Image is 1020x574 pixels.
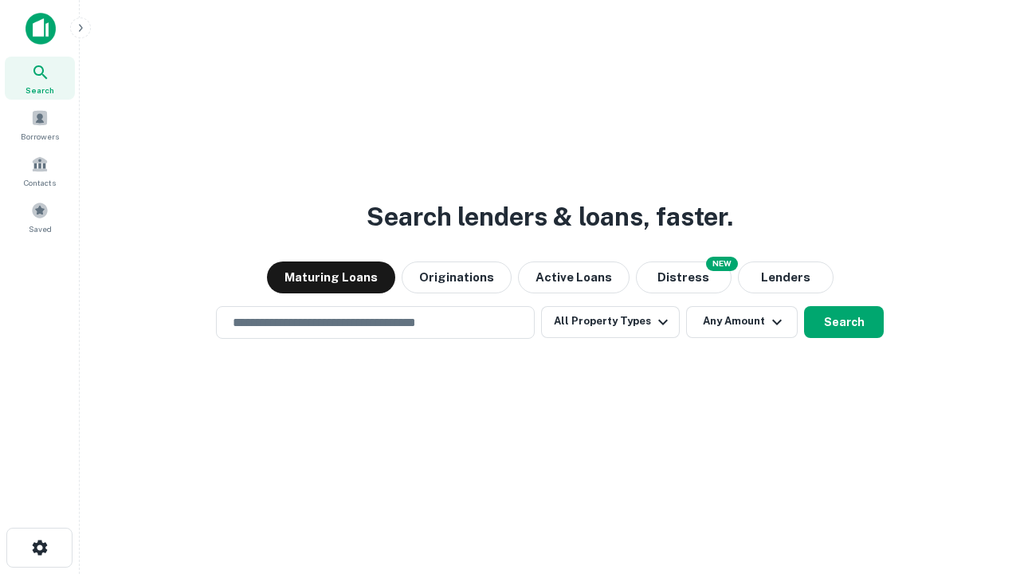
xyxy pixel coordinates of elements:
a: Search [5,57,75,100]
button: All Property Types [541,306,680,338]
span: Contacts [24,176,56,189]
button: Search [804,306,884,338]
button: Any Amount [686,306,798,338]
span: Borrowers [21,130,59,143]
a: Contacts [5,149,75,192]
span: Saved [29,222,52,235]
button: Lenders [738,261,834,293]
button: Originations [402,261,512,293]
button: Search distressed loans with lien and other non-mortgage details. [636,261,732,293]
button: Maturing Loans [267,261,395,293]
img: capitalize-icon.png [25,13,56,45]
iframe: Chat Widget [940,446,1020,523]
h3: Search lenders & loans, faster. [367,198,733,236]
div: NEW [706,257,738,271]
span: Search [25,84,54,96]
a: Borrowers [5,103,75,146]
button: Active Loans [518,261,630,293]
a: Saved [5,195,75,238]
